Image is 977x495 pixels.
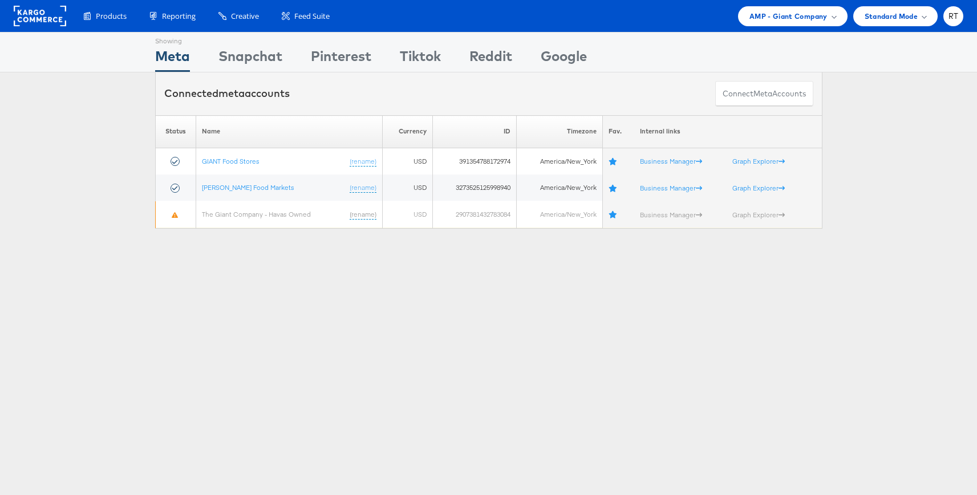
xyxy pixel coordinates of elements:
[732,210,785,218] a: Graph Explorer
[218,87,245,100] span: meta
[202,183,294,192] a: [PERSON_NAME] Food Markets
[517,175,603,201] td: America/New_York
[432,148,516,175] td: 391354788172974
[749,10,828,22] span: AMP - Giant Company
[640,183,702,192] a: Business Manager
[865,10,918,22] span: Standard Mode
[732,183,785,192] a: Graph Explorer
[753,88,772,99] span: meta
[350,183,376,193] a: (rename)
[382,175,432,201] td: USD
[155,115,196,148] th: Status
[231,11,259,22] span: Creative
[541,46,587,72] div: Google
[294,11,330,22] span: Feed Suite
[350,209,376,219] a: (rename)
[96,11,127,22] span: Products
[202,209,311,218] a: The Giant Company - Havas Owned
[382,115,432,148] th: Currency
[382,148,432,175] td: USD
[196,115,382,148] th: Name
[517,115,603,148] th: Timezone
[311,46,371,72] div: Pinterest
[517,148,603,175] td: America/New_York
[155,33,190,46] div: Showing
[164,86,290,101] div: Connected accounts
[202,156,260,165] a: GIANT Food Stores
[162,11,196,22] span: Reporting
[715,81,813,107] button: ConnectmetaAccounts
[948,13,959,20] span: RT
[382,201,432,228] td: USD
[155,46,190,72] div: Meta
[432,201,516,228] td: 2907381432783084
[400,46,441,72] div: Tiktok
[432,115,516,148] th: ID
[469,46,512,72] div: Reddit
[640,210,702,218] a: Business Manager
[517,201,603,228] td: America/New_York
[640,157,702,165] a: Business Manager
[432,175,516,201] td: 3273525125998940
[218,46,282,72] div: Snapchat
[350,156,376,166] a: (rename)
[732,157,785,165] a: Graph Explorer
